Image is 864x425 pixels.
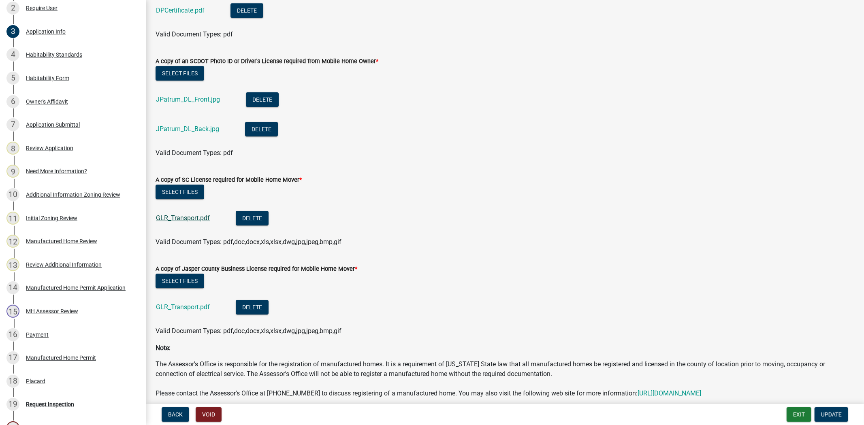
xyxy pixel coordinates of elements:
div: 7 [6,118,19,131]
div: Application Info [26,29,66,34]
wm-modal-confirm: Delete Document [245,126,278,134]
div: Placard [26,378,45,384]
span: Valid Document Types: pdf [156,30,233,38]
button: Delete [230,3,263,18]
div: 3 [6,25,19,38]
div: 17 [6,351,19,364]
div: MH Assessor Review [26,308,78,314]
div: 15 [6,305,19,318]
div: Habitability Standards [26,52,82,57]
button: Update [815,407,848,422]
label: A copy of SC License required for Mobile Home Mover [156,177,302,183]
button: Select files [156,274,204,288]
wm-modal-confirm: Delete Document [230,7,263,15]
div: Manufactured Home Permit Application [26,285,126,291]
wm-modal-confirm: Delete Document [246,96,279,104]
button: Delete [245,122,278,136]
div: Habitability Form [26,75,69,81]
div: Initial Zoning Review [26,215,77,221]
div: 4 [6,48,19,61]
button: Delete [246,92,279,107]
div: 10 [6,188,19,201]
div: 9 [6,165,19,178]
wm-modal-confirm: Delete Document [236,304,269,312]
a: JPatrum_DL_Back.jpg [156,125,219,133]
span: Valid Document Types: pdf [156,149,233,157]
span: Valid Document Types: pdf,doc,docx,xls,xlsx,dwg,jpg,jpeg,bmp,gif [156,327,341,335]
div: 19 [6,398,19,411]
div: Manufactured Home Review [26,238,97,244]
button: Select files [156,185,204,199]
button: Exit [787,407,811,422]
div: 11 [6,212,19,225]
button: Delete [236,211,269,225]
div: Need More Information? [26,168,87,174]
div: 2 [6,2,19,15]
div: 13 [6,258,19,271]
div: 12 [6,235,19,248]
button: Delete [236,300,269,314]
div: Manufactured Home Permit [26,355,96,361]
div: 8 [6,142,19,155]
div: 5 [6,72,19,85]
a: GLR_Transport.pdf [156,214,210,222]
strong: Note: [156,344,171,352]
div: Application Submittal [26,122,80,127]
label: A copy of an SCDOT Photo ID or Driver's License required from Mobile Home Owner [156,59,378,64]
a: DPCertificate.pdf [156,6,205,14]
a: GLR_Transport.pdf [156,303,210,311]
span: Back [168,411,183,418]
a: JPatrum_DL_Front.jpg [156,96,220,103]
span: Update [821,411,842,418]
div: 16 [6,328,19,341]
div: Review Additional Information [26,262,102,268]
div: Payment [26,332,49,338]
div: 6 [6,95,19,108]
p: The Assessor's Office is responsible for the registration of manufactured homes. It is a requirem... [156,359,854,398]
div: Review Application [26,145,73,151]
button: Select files [156,66,204,81]
button: Void [196,407,222,422]
div: Additional Information Zoning Review [26,192,120,198]
div: 18 [6,375,19,388]
div: Request Inspection [26,402,74,407]
div: Require User [26,5,58,11]
span: Valid Document Types: pdf,doc,docx,xls,xlsx,dwg,jpg,jpeg,bmp,gif [156,238,341,246]
div: 14 [6,281,19,294]
a: [URL][DOMAIN_NAME] [638,389,701,397]
label: A copy of Jasper County Business License required for Mobile Home Mover [156,266,357,272]
button: Back [162,407,189,422]
div: Owner's Affidavit [26,99,68,104]
wm-modal-confirm: Delete Document [236,215,269,223]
